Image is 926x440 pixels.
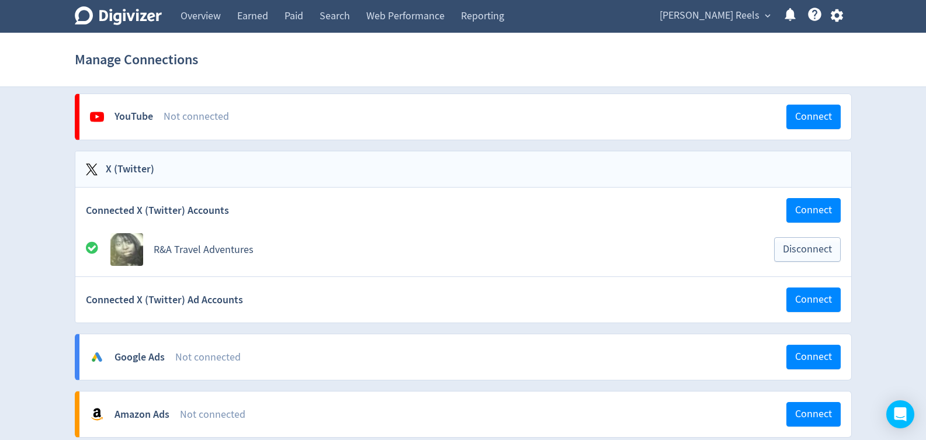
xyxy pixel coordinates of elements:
[795,205,832,216] span: Connect
[154,243,254,257] a: R&A Travel Adventures
[86,203,229,218] span: Connected X (Twitter) Accounts
[774,237,841,262] button: Disconnect
[786,345,841,369] button: Connect
[786,287,841,312] button: Connect
[79,334,851,380] a: Google AdsNot connectedConnect
[786,198,841,223] button: Connect
[164,109,786,124] div: Not connected
[795,295,832,305] span: Connect
[656,6,774,25] button: [PERSON_NAME] Reels
[795,352,832,362] span: Connect
[75,41,198,78] h1: Manage Connections
[175,350,786,365] div: Not connected
[795,409,832,420] span: Connect
[783,244,832,255] span: Disconnect
[660,6,759,25] span: [PERSON_NAME] Reels
[79,392,851,437] a: Amazon AdsNot connectedConnect
[180,407,786,422] div: Not connected
[115,350,165,365] div: Google Ads
[786,402,841,427] button: Connect
[886,400,914,428] div: Open Intercom Messenger
[115,109,153,124] div: YouTube
[79,94,851,140] a: YouTubeNot connectedConnect
[86,241,110,259] div: All good
[86,293,243,307] span: Connected X (Twitter) Ad Accounts
[98,162,154,176] h2: X (Twitter)
[795,112,832,122] span: Connect
[762,11,773,21] span: expand_more
[115,407,169,422] div: Amazon Ads
[786,105,841,129] button: Connect
[110,233,143,266] img: account profile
